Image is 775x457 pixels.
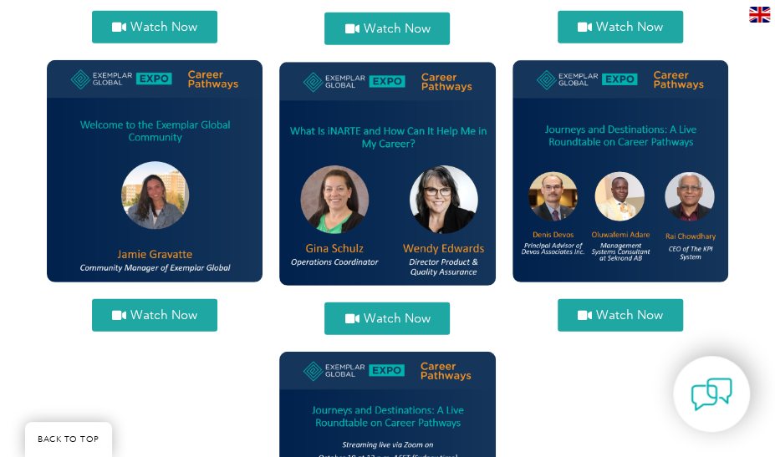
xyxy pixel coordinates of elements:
span: Watch Now [130,21,197,33]
span: Watch Now [130,309,197,322]
a: Watch Now [324,13,450,45]
span: Watch Now [596,309,663,322]
span: Watch Now [363,312,430,325]
a: Watch Now [324,302,450,335]
span: Watch Now [363,23,430,35]
a: Watch Now [558,11,683,43]
a: Watch Now [92,11,217,43]
img: contact-chat.png [691,373,732,415]
span: Watch Now [596,21,663,33]
a: Watch Now [92,299,217,332]
a: Watch Now [558,299,683,332]
a: BACK TO TOP [25,422,112,457]
img: gina and wendy [279,62,495,286]
img: jamie [47,60,263,282]
img: en [749,7,770,23]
